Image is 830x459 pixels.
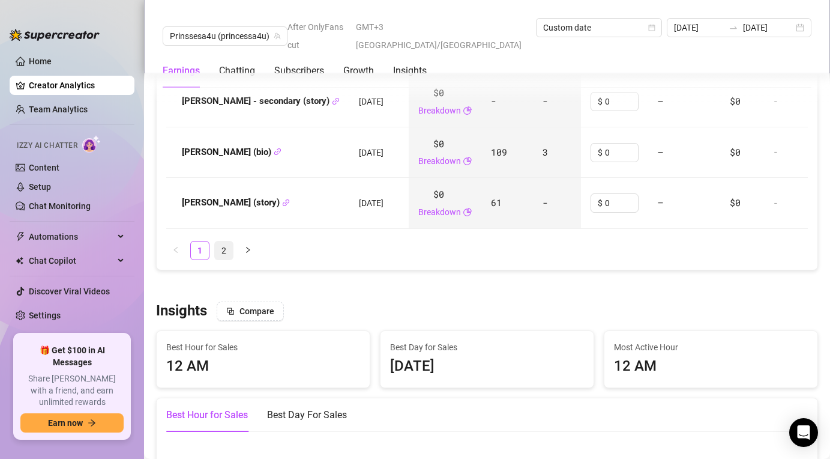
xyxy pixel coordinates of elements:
[274,32,281,40] span: team
[658,95,663,107] span: —
[390,355,584,378] div: [DATE]
[390,341,584,354] span: Best Day for Sales
[156,302,207,321] h3: Insights
[29,105,88,114] a: Team Analytics
[658,196,663,208] span: —
[29,287,110,296] a: Discover Viral Videos
[29,182,51,192] a: Setup
[17,140,77,151] span: Izzy AI Chatter
[182,147,281,157] strong: [PERSON_NAME] (bio)
[774,198,828,208] div: -
[332,97,340,106] button: Copy Link
[674,21,724,34] input: Start date
[463,154,472,168] span: pie-chart
[20,413,124,433] button: Earn nowarrow-right
[729,23,738,32] span: swap-right
[238,241,257,260] li: Next Page
[418,104,461,117] a: Breakdown
[491,95,496,107] span: -
[287,18,349,54] span: After OnlyFans cut
[166,341,360,354] span: Best Hour for Sales
[219,64,255,78] div: Chatting
[393,64,427,78] div: Insights
[282,198,290,207] button: Copy Link
[274,64,324,78] div: Subscribers
[433,86,444,100] span: $0
[190,241,209,260] li: 1
[730,196,740,208] span: $0
[215,242,233,260] a: 2
[172,246,179,254] span: left
[48,418,83,428] span: Earn now
[29,227,114,246] span: Automations
[10,29,100,41] img: logo-BBDzfeDw.svg
[543,95,548,107] span: -
[16,232,25,242] span: thunderbolt
[267,408,347,422] div: Best Day For Sales
[29,311,61,320] a: Settings
[605,93,638,111] input: Enter cost
[730,146,740,158] span: $0
[359,148,383,157] span: [DATE]
[463,104,472,117] span: pie-chart
[543,19,655,37] span: Custom date
[282,199,290,207] span: link
[88,419,96,427] span: arrow-right
[226,307,235,315] span: block
[543,196,548,208] span: -
[359,198,383,208] span: [DATE]
[730,95,740,107] span: $0
[214,241,233,260] li: 2
[29,251,114,270] span: Chat Copilot
[29,76,125,95] a: Creator Analytics
[543,146,548,158] span: 3
[29,201,91,211] a: Chat Monitoring
[359,97,383,106] span: [DATE]
[166,241,185,260] button: left
[491,196,501,208] span: 61
[163,64,200,78] div: Earnings
[166,241,185,260] li: Previous Page
[20,345,124,368] span: 🎁 Get $100 in AI Messages
[238,241,257,260] button: right
[182,197,290,208] strong: [PERSON_NAME] (story)
[29,163,59,172] a: Content
[433,137,444,151] span: $0
[463,205,472,219] span: pie-chart
[789,418,818,447] div: Open Intercom Messenger
[20,373,124,409] span: Share [PERSON_NAME] with a friend, and earn unlimited rewards
[491,146,507,158] span: 109
[774,147,828,157] div: -
[170,27,280,45] span: Prinssesa4u (princessa4u)
[418,205,461,219] a: Breakdown
[332,97,340,105] span: link
[605,194,638,212] input: Enter cost
[729,23,738,32] span: to
[166,355,360,378] div: 12 AM
[743,21,793,34] input: End date
[356,18,528,54] span: GMT+3 [GEOGRAPHIC_DATA]/[GEOGRAPHIC_DATA]
[418,154,461,168] a: Breakdown
[648,24,655,31] span: calendar
[605,144,638,162] input: Enter cost
[274,148,281,156] span: link
[244,246,251,254] span: right
[29,56,52,66] a: Home
[182,96,340,106] strong: [PERSON_NAME] - secondary (story)
[82,135,101,153] img: AI Chatter
[191,242,209,260] a: 1
[614,341,808,354] span: Most Active Hour
[239,306,274,316] span: Compare
[343,64,374,78] div: Growth
[658,146,663,158] span: —
[774,96,828,107] div: -
[16,257,23,265] img: Chat Copilot
[274,148,281,157] button: Copy Link
[614,355,808,378] div: 12 AM
[433,187,444,202] span: $0
[217,302,284,321] button: Compare
[166,408,248,422] div: Best Hour for Sales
